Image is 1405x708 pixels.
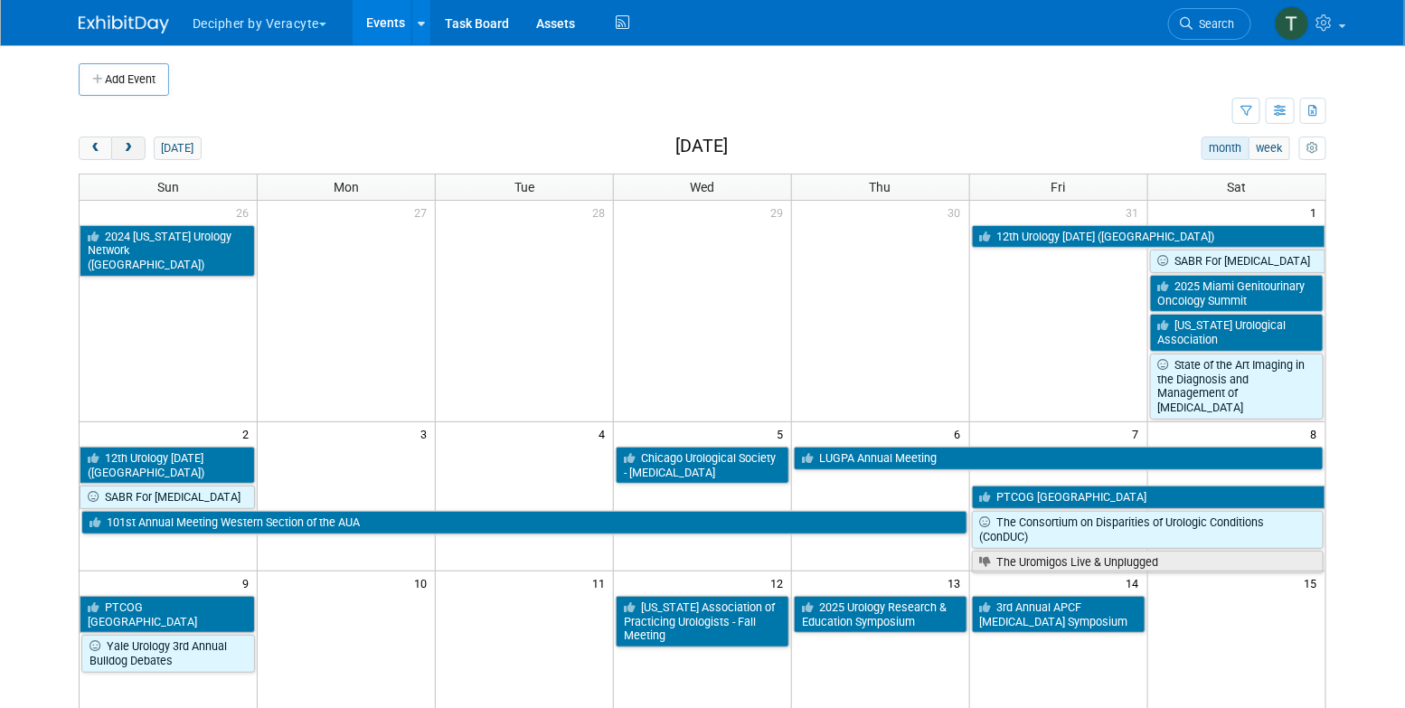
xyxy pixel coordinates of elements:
[1249,137,1290,160] button: week
[1227,180,1246,194] span: Sat
[334,180,359,194] span: Mon
[80,486,255,509] a: SABR For [MEDICAL_DATA]
[1131,422,1147,445] span: 7
[972,596,1146,633] a: 3rd Annual APCF [MEDICAL_DATA] Symposium
[794,596,967,633] a: 2025 Urology Research & Education Symposium
[690,180,714,194] span: Wed
[972,551,1324,574] a: The Uromigos Live & Unplugged
[947,201,969,223] span: 30
[412,571,435,594] span: 10
[1051,180,1066,194] span: Fri
[870,180,891,194] span: Thu
[1150,250,1325,273] a: SABR For [MEDICAL_DATA]
[1299,137,1326,160] button: myCustomButton
[953,422,969,445] span: 6
[1125,571,1147,594] span: 14
[79,63,169,96] button: Add Event
[590,201,613,223] span: 28
[79,15,169,33] img: ExhibitDay
[616,596,789,647] a: [US_STATE] Association of Practicing Urologists - Fall Meeting
[80,225,255,277] a: 2024 [US_STATE] Urology Network ([GEOGRAPHIC_DATA])
[1309,422,1325,445] span: 8
[769,571,791,594] span: 12
[157,180,179,194] span: Sun
[234,201,257,223] span: 26
[972,486,1325,509] a: PTCOG [GEOGRAPHIC_DATA]
[675,137,728,156] h2: [DATE]
[81,635,255,672] a: Yale Urology 3rd Annual Bulldog Debates
[154,137,202,160] button: [DATE]
[111,137,145,160] button: next
[597,422,613,445] span: 4
[1275,6,1309,41] img: Tony Alvarado
[1150,275,1324,312] a: 2025 Miami Genitourinary Oncology Summit
[1202,137,1249,160] button: month
[775,422,791,445] span: 5
[1306,143,1318,155] i: Personalize Calendar
[794,447,1324,470] a: LUGPA Annual Meeting
[590,571,613,594] span: 11
[80,447,255,484] a: 12th Urology [DATE] ([GEOGRAPHIC_DATA])
[240,422,257,445] span: 2
[616,447,789,484] a: Chicago Urological Society - [MEDICAL_DATA]
[1193,17,1234,31] span: Search
[972,511,1324,548] a: The Consortium on Disparities of Urologic Conditions (ConDUC)
[240,571,257,594] span: 9
[79,137,112,160] button: prev
[947,571,969,594] span: 13
[514,180,534,194] span: Tue
[972,225,1325,249] a: 12th Urology [DATE] ([GEOGRAPHIC_DATA])
[1125,201,1147,223] span: 31
[1309,201,1325,223] span: 1
[1150,354,1324,420] a: State of the Art Imaging in the Diagnosis and Management of [MEDICAL_DATA]
[769,201,791,223] span: 29
[1303,571,1325,594] span: 15
[419,422,435,445] span: 3
[1150,314,1324,351] a: [US_STATE] Urological Association
[1168,8,1251,40] a: Search
[412,201,435,223] span: 27
[80,596,255,633] a: PTCOG [GEOGRAPHIC_DATA]
[81,511,967,534] a: 101st Annual Meeting Western Section of the AUA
